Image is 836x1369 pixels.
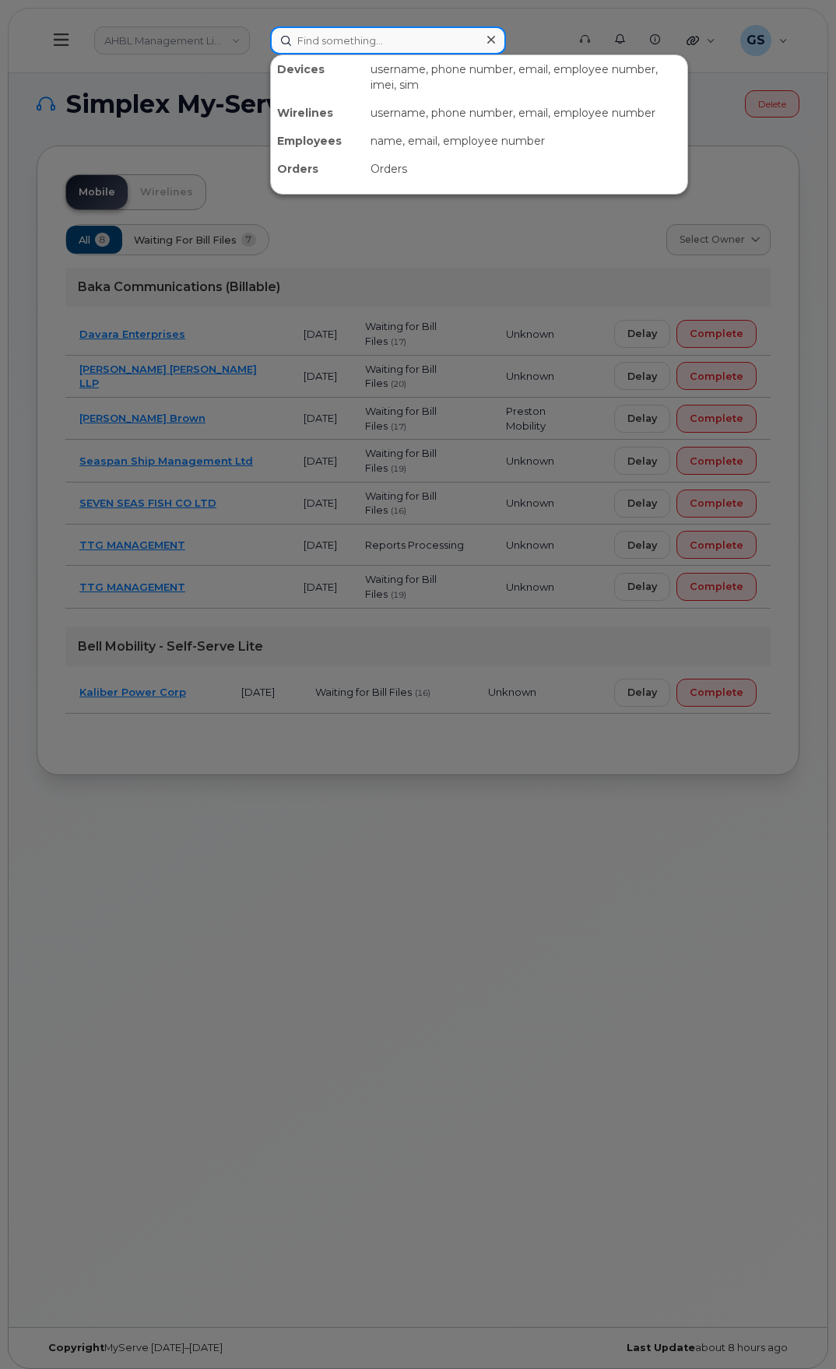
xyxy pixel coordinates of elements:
[271,127,364,155] div: Employees
[271,99,364,127] div: Wirelines
[271,55,364,99] div: Devices
[364,99,687,127] div: username, phone number, email, employee number
[271,155,364,183] div: Orders
[364,155,687,183] div: Orders
[364,127,687,155] div: name, email, employee number
[364,55,687,99] div: username, phone number, email, employee number, imei, sim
